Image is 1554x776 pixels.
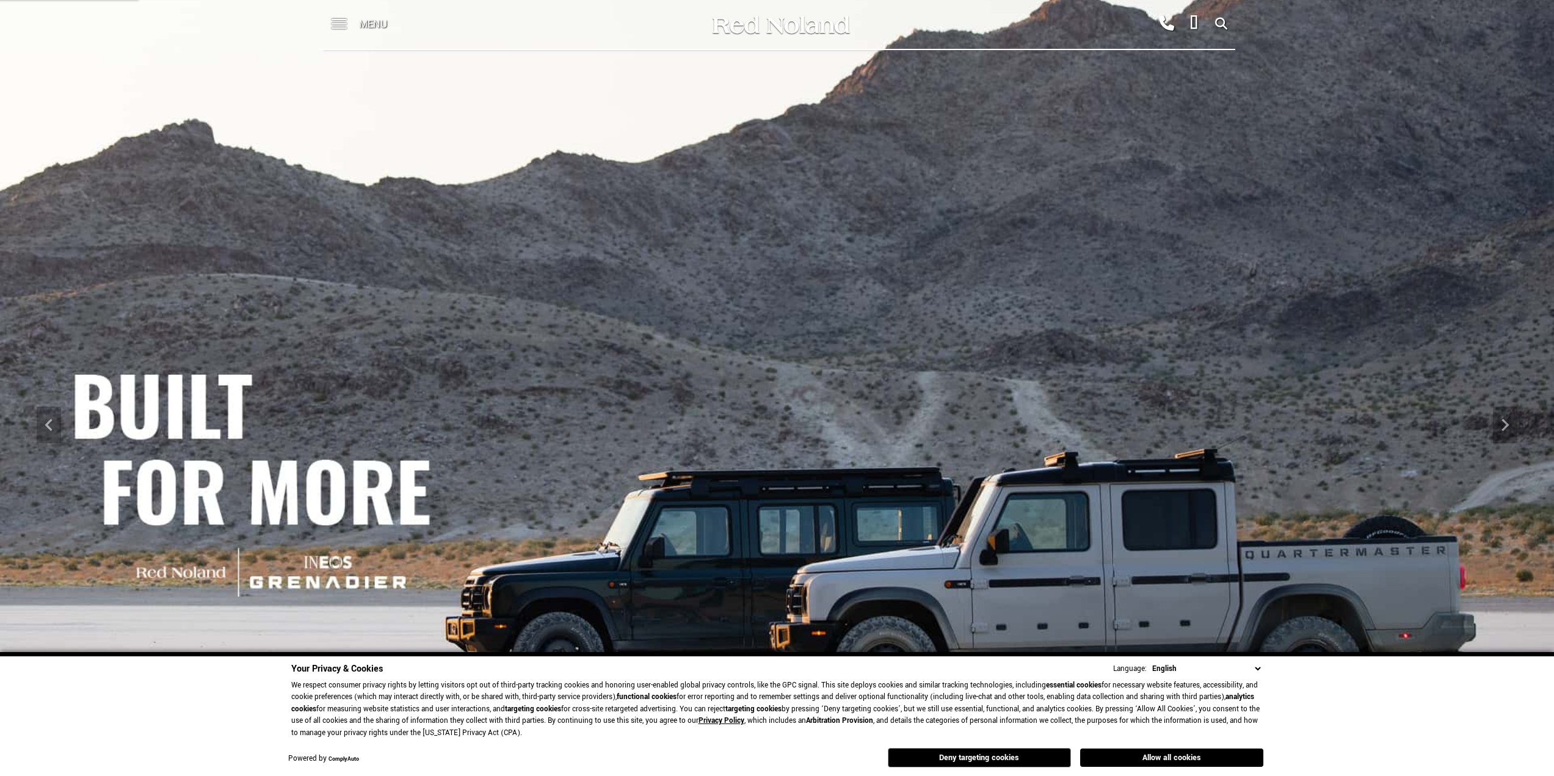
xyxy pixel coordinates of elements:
[617,692,677,702] strong: functional cookies
[1149,662,1263,675] select: Language Select
[291,662,383,675] span: Your Privacy & Cookies
[37,407,61,443] div: Previous
[291,680,1263,739] p: We respect consumer privacy rights by letting visitors opt out of third-party tracking cookies an...
[888,748,1071,767] button: Deny targeting cookies
[699,716,744,726] a: Privacy Policy
[1046,680,1102,691] strong: essential cookies
[1080,749,1263,767] button: Allow all cookies
[288,755,359,763] div: Powered by
[329,755,359,763] a: ComplyAuto
[1113,665,1147,673] div: Language:
[505,704,561,714] strong: targeting cookies
[806,716,873,726] strong: Arbitration Provision
[710,14,851,35] img: Red Noland Auto Group
[1493,407,1517,443] div: Next
[725,704,782,714] strong: targeting cookies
